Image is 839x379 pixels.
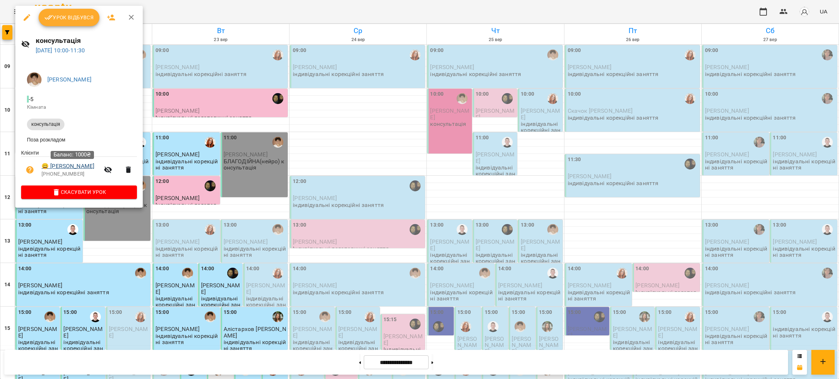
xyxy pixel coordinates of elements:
li: Поза розкладом [21,133,137,146]
img: 31d4c4074aa92923e42354039cbfc10a.jpg [27,72,42,87]
span: консультація [27,121,64,128]
button: Скасувати Урок [21,185,137,199]
span: Скасувати Урок [27,188,131,196]
h6: консультація [36,35,137,46]
button: Урок відбувся [39,9,100,26]
p: [PHONE_NUMBER] [42,171,99,178]
span: Баланс: 1000₴ [54,151,91,158]
a: [DATE] 10:00-11:30 [36,47,85,54]
ul: Клієнти [21,149,137,185]
a: 😀 [PERSON_NAME] [42,162,94,171]
p: Кімната [27,104,131,111]
span: Урок відбувся [44,13,94,22]
span: - 5 [27,96,35,103]
button: Візит ще не сплачено. Додати оплату? [21,161,39,179]
a: [PERSON_NAME] [47,76,91,83]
